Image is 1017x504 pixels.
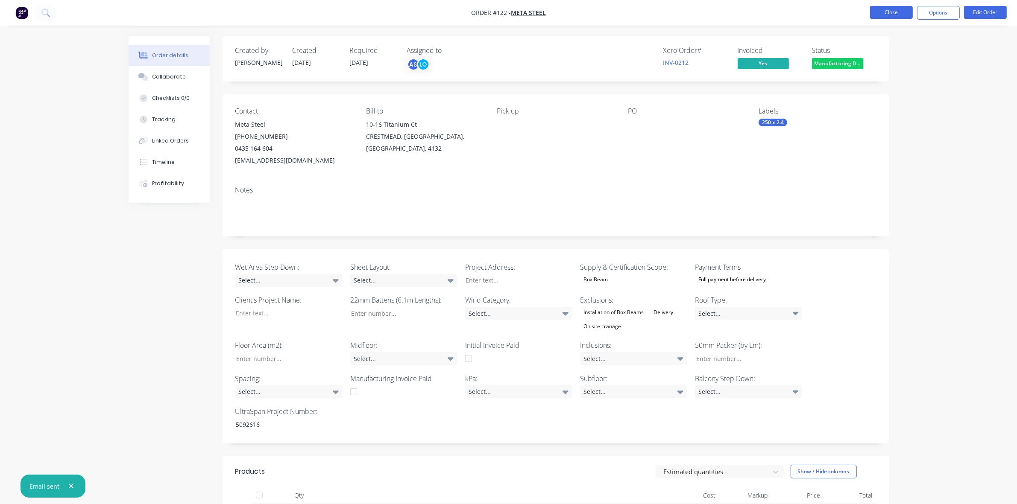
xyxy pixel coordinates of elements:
div: 250 x 2.4 [759,119,787,126]
div: Select... [235,274,342,287]
div: Profitability [152,180,184,187]
div: 0435 164 604 [235,143,352,154]
div: Created [293,47,340,55]
span: [DATE] [293,58,311,67]
div: Timeline [152,158,175,166]
label: Balcony Step Down: [695,373,802,384]
button: Linked Orders [129,130,210,151]
div: Select... [465,307,572,320]
label: Client's Project Name: [235,295,342,305]
label: UltraSpan Project Number: [235,406,342,417]
div: Order details [152,52,188,59]
div: On site cranage [580,321,624,332]
div: Notes [235,186,876,194]
div: Checklists 0/0 [152,94,190,102]
div: [PHONE_NUMBER] [235,131,352,143]
div: Required [350,47,397,55]
div: Markup [719,487,771,504]
button: Options [917,6,960,20]
button: Timeline [129,151,210,173]
button: Collaborate [129,66,210,87]
div: Select... [350,274,457,287]
div: Assigned to [407,47,492,55]
div: AS [407,58,420,71]
button: Tracking [129,109,210,130]
label: Exclusions: [580,295,687,305]
label: Subfloor: [580,373,687,384]
div: 5092616 [229,418,336,431]
div: Select... [580,385,687,398]
div: Linked Orders [152,137,189,145]
div: LO [417,58,430,71]
div: Collaborate [152,73,186,81]
span: Order #122 - [471,9,511,17]
div: Meta Steel [235,119,352,131]
label: Payment Terms [695,262,802,272]
div: Cost [667,487,719,504]
button: ASLO [407,58,430,71]
div: Select... [695,385,802,398]
div: 10-16 Titanium CtCRESTMEAD, [GEOGRAPHIC_DATA], [GEOGRAPHIC_DATA], 4132 [366,119,483,154]
div: Select... [235,385,342,398]
div: Labels [759,107,876,115]
div: Pick up [497,107,614,115]
label: kPa: [465,373,572,384]
span: [DATE] [350,58,369,67]
input: Enter number... [229,352,342,365]
div: Contact [235,107,352,115]
a: INV-0212 [663,58,689,67]
div: Select... [350,352,457,365]
div: 10-16 Titanium Ct [366,119,483,131]
div: Full payment before delivery [695,274,769,285]
button: Checklists 0/0 [129,87,210,109]
label: Floor Area (m2): [235,340,342,350]
label: Spacing: [235,373,342,384]
div: [PERSON_NAME] [235,58,282,67]
label: Initial Invoice Paid [465,340,572,350]
a: Meta Steel [511,9,546,17]
label: Sheet Layout: [350,262,457,272]
button: Manufacturing D... [812,58,863,71]
div: Xero Order # [663,47,727,55]
div: Delivery [650,307,677,318]
label: Wet Area Step Down: [235,262,342,272]
button: Show / Hide columns [791,465,857,478]
span: Yes [738,58,789,69]
div: Price [771,487,824,504]
div: Bill to [366,107,483,115]
label: Supply & Certification Scope: [580,262,687,272]
div: Total [824,487,876,504]
div: Created by [235,47,282,55]
div: PO [628,107,745,115]
div: Invoiced [738,47,802,55]
div: Products [235,466,265,477]
div: Status [812,47,876,55]
div: Select... [580,352,687,365]
div: Box Beam [580,274,611,285]
label: Roof Type: [695,295,802,305]
div: Meta Steel[PHONE_NUMBER]0435 164 604[EMAIL_ADDRESS][DOMAIN_NAME] [235,119,352,166]
input: Enter number... [344,307,457,320]
div: Installation of Box Beams [580,307,647,318]
label: Manufacturing Invoice Paid [350,373,457,384]
span: Manufacturing D... [812,58,863,69]
div: Select... [465,385,572,398]
label: Inclusions: [580,340,687,350]
label: Wind Category: [465,295,572,305]
label: Project Address: [465,262,572,272]
div: Tracking [152,116,176,123]
label: 22mm Battens (6.1m Lengths): [350,295,457,305]
div: Qty [274,487,325,504]
button: Edit Order [964,6,1007,19]
button: Order details [129,45,210,66]
label: Midfloor: [350,340,457,350]
div: Email sent [29,482,59,491]
label: 50mm Packer (by Lm): [695,340,802,350]
button: Close [870,6,913,19]
div: CRESTMEAD, [GEOGRAPHIC_DATA], [GEOGRAPHIC_DATA], 4132 [366,131,483,154]
div: [EMAIL_ADDRESS][DOMAIN_NAME] [235,154,352,166]
img: Factory [15,6,28,19]
input: Enter number... [689,352,802,365]
div: Select... [695,307,802,320]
